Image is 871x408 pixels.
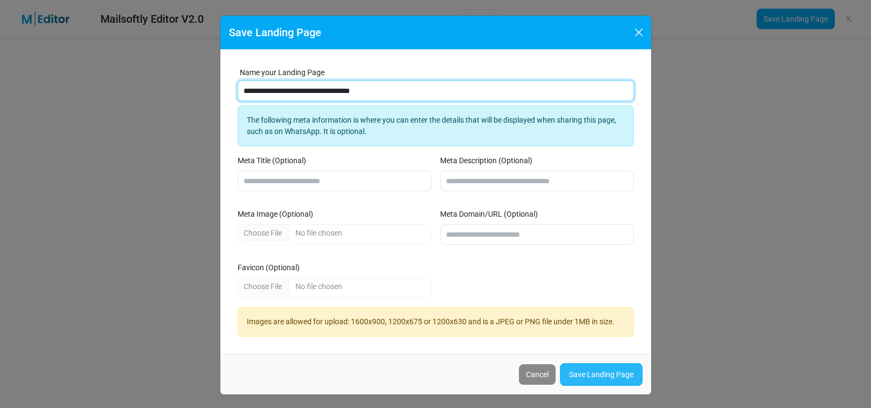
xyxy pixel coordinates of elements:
[519,364,556,385] button: Cancel
[440,209,538,220] label: Meta Domain/URL (Optional)
[238,307,634,337] div: Images are allowed for upload: 1600x900, 1200x675 or 1200x630 and is a JPEG or PNG file under 1MB...
[238,105,634,146] div: The following meta information is where you can enter the details that will be displayed when sha...
[631,24,647,41] button: Close
[238,209,313,220] label: Meta Image (Optional)
[238,262,300,273] label: Favicon (Optional)
[238,67,325,78] label: Name your Landing Page
[238,155,306,166] label: Meta Title (Optional)
[560,363,643,386] a: Save Landing Page
[229,24,321,41] h5: Save Landing Page
[440,155,532,166] label: Meta Description (Optional)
